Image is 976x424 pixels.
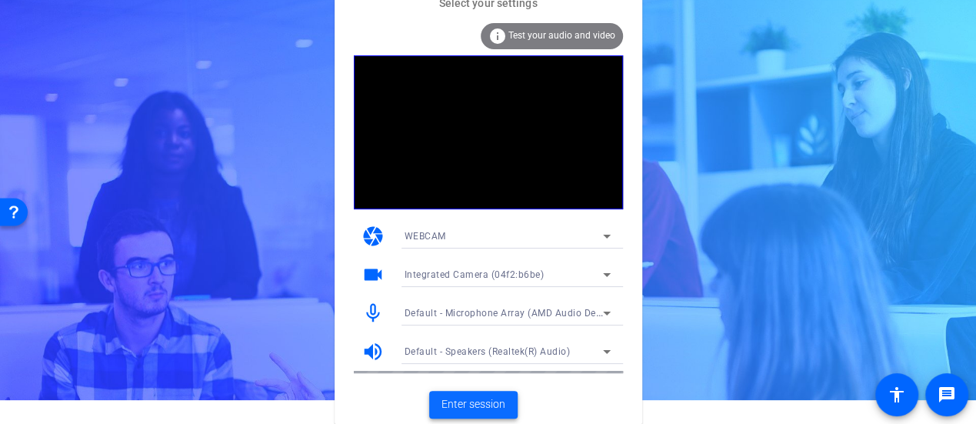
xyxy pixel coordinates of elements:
mat-icon: accessibility [888,386,906,404]
span: Enter session [441,396,505,412]
mat-icon: camera [361,225,385,248]
mat-icon: message [938,386,956,404]
span: Default - Microphone Array (AMD Audio Device) [405,306,618,319]
button: Enter session [429,391,518,419]
span: Default - Speakers (Realtek(R) Audio) [405,346,571,357]
mat-icon: mic_none [361,302,385,325]
mat-icon: info [488,27,507,45]
span: WEBCAM [405,231,446,242]
mat-icon: videocam [361,263,385,286]
span: Test your audio and video [508,30,615,41]
span: Integrated Camera (04f2:b6be) [405,269,545,280]
mat-icon: volume_up [361,340,385,363]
